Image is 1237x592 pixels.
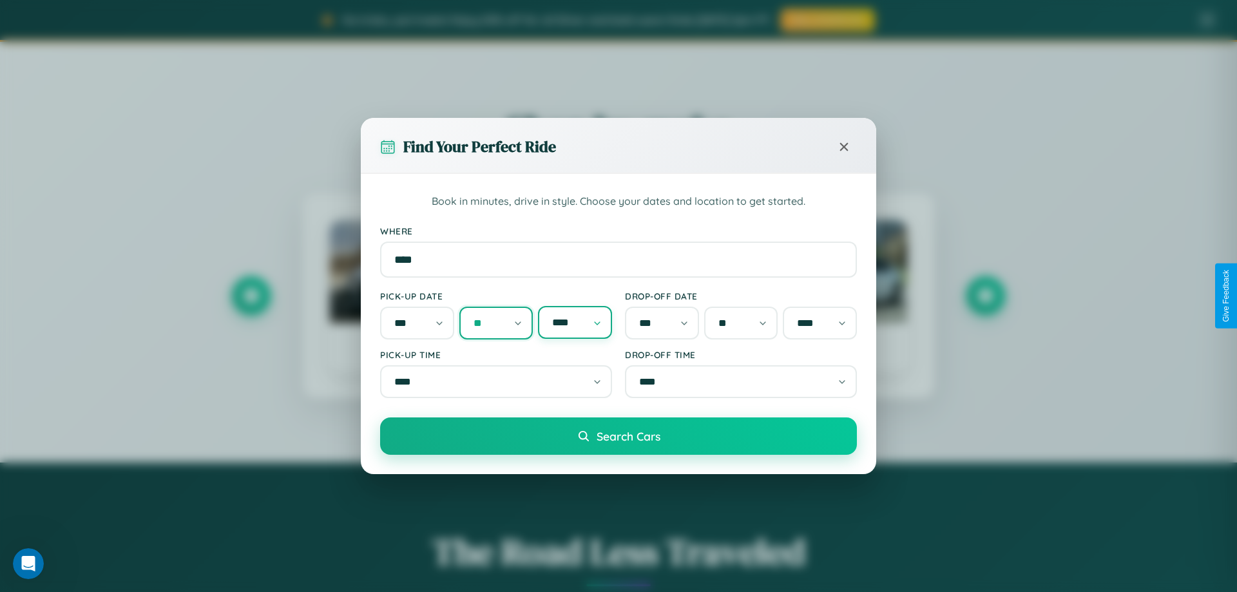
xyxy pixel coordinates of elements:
label: Where [380,225,857,236]
label: Drop-off Time [625,349,857,360]
span: Search Cars [597,429,660,443]
button: Search Cars [380,417,857,455]
label: Pick-up Time [380,349,612,360]
label: Drop-off Date [625,291,857,301]
label: Pick-up Date [380,291,612,301]
p: Book in minutes, drive in style. Choose your dates and location to get started. [380,193,857,210]
h3: Find Your Perfect Ride [403,136,556,157]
